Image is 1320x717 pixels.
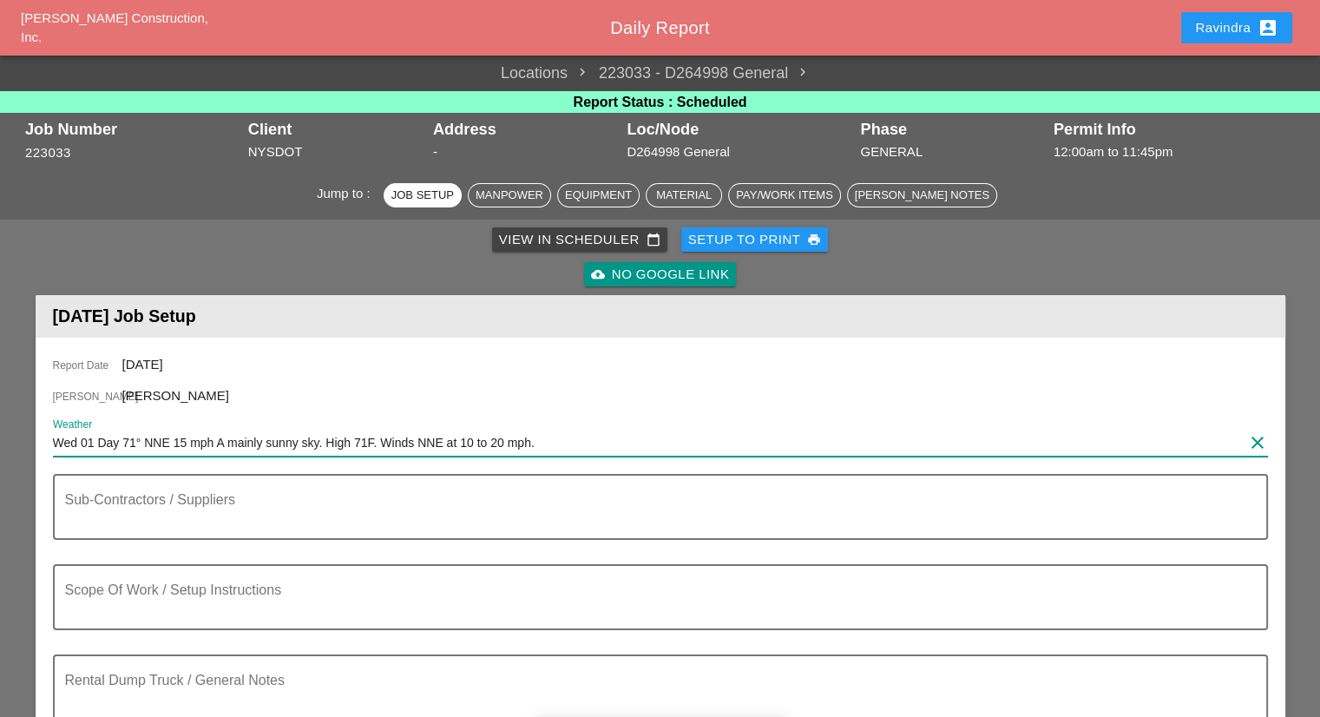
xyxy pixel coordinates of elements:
[65,497,1242,538] textarea: Sub-Contractors / Suppliers
[568,62,788,85] span: 223033 - D264998 General
[53,389,122,405] span: [PERSON_NAME]
[433,142,618,162] div: -
[1258,17,1278,38] i: account_box
[384,183,462,207] button: Job Setup
[847,183,997,207] button: [PERSON_NAME] Notes
[584,262,737,286] a: No Google Link
[499,230,660,250] div: View in Scheduler
[681,227,829,252] button: Setup to Print
[591,267,605,281] i: cloud_upload
[476,187,543,204] div: Manpower
[21,10,208,45] a: [PERSON_NAME] Construction, Inc.
[557,183,640,207] button: Equipment
[627,142,851,162] div: D264998 General
[1181,12,1292,43] button: Ravindra
[647,233,660,247] i: calendar_today
[25,143,71,163] button: 223033
[807,233,821,247] i: print
[492,227,667,252] a: View in Scheduler
[627,121,851,138] div: Loc/Node
[860,121,1044,138] div: Phase
[565,187,632,204] div: Equipment
[53,358,122,373] span: Report Date
[688,230,822,250] div: Setup to Print
[653,187,714,204] div: Material
[248,121,424,138] div: Client
[855,187,989,204] div: [PERSON_NAME] Notes
[1054,121,1295,138] div: Permit Info
[1195,17,1278,38] div: Ravindra
[1247,432,1268,453] i: clear
[36,295,1285,338] header: [DATE] Job Setup
[591,265,730,285] div: No Google Link
[53,429,1244,457] input: Weather
[122,357,163,372] span: [DATE]
[25,121,240,138] div: Job Number
[610,18,710,37] span: Daily Report
[122,388,229,403] span: [PERSON_NAME]
[728,183,840,207] button: Pay/Work Items
[788,62,819,85] a: Edit in Knack
[391,187,454,204] div: Job Setup
[248,142,424,162] div: NYSDOT
[736,187,832,204] div: Pay/Work Items
[860,142,1044,162] div: GENERAL
[1054,142,1295,162] div: 12:00am to 11:45pm
[433,121,618,138] div: Address
[468,183,551,207] button: Manpower
[501,62,568,85] a: Locations
[65,587,1242,628] textarea: Scope Of Work / Setup Instructions
[646,183,722,207] button: Material
[317,186,378,201] span: Jump to :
